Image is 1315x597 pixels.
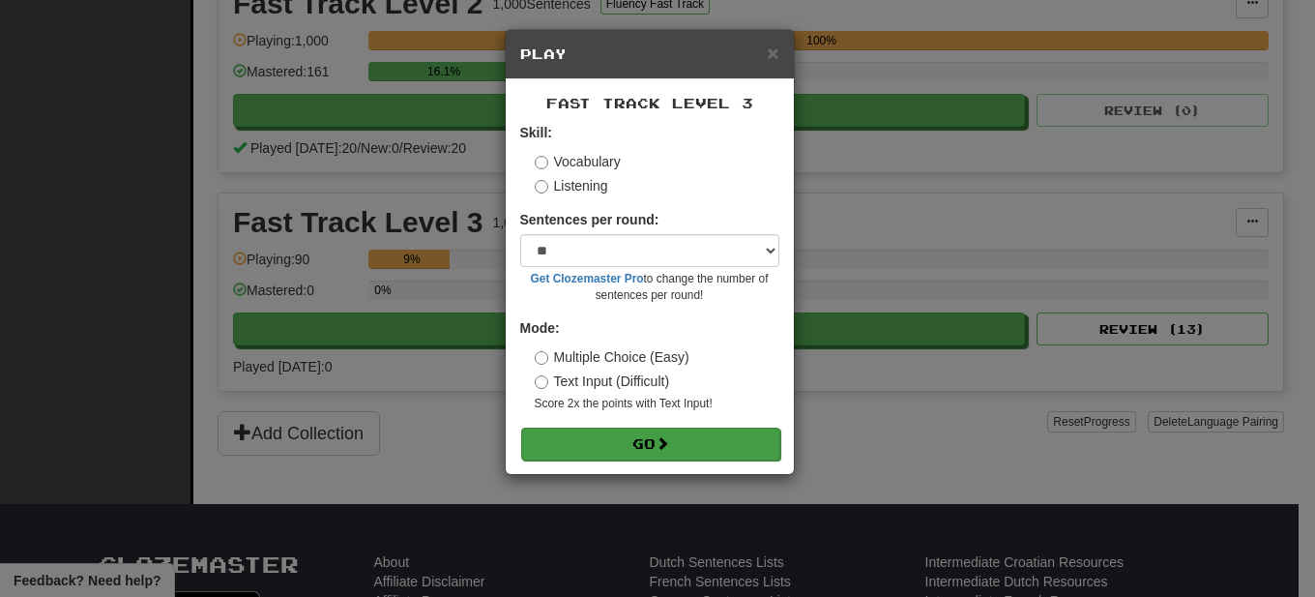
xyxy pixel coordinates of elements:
[520,210,659,229] label: Sentences per round:
[535,375,548,389] input: Text Input (Difficult)
[535,156,548,169] input: Vocabulary
[546,95,753,111] span: Fast Track Level 3
[535,396,779,412] small: Score 2x the points with Text Input !
[520,320,560,336] strong: Mode:
[521,428,780,461] button: Go
[535,372,670,391] label: Text Input (Difficult)
[520,45,779,64] h5: Play
[535,347,689,367] label: Multiple Choice (Easy)
[767,43,778,63] button: Close
[520,125,552,140] strong: Skill:
[535,176,608,195] label: Listening
[535,152,621,171] label: Vocabulary
[535,351,548,365] input: Multiple Choice (Easy)
[531,272,644,285] a: Get Clozemaster Pro
[520,271,779,304] small: to change the number of sentences per round!
[535,180,548,194] input: Listening
[767,42,778,64] span: ×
